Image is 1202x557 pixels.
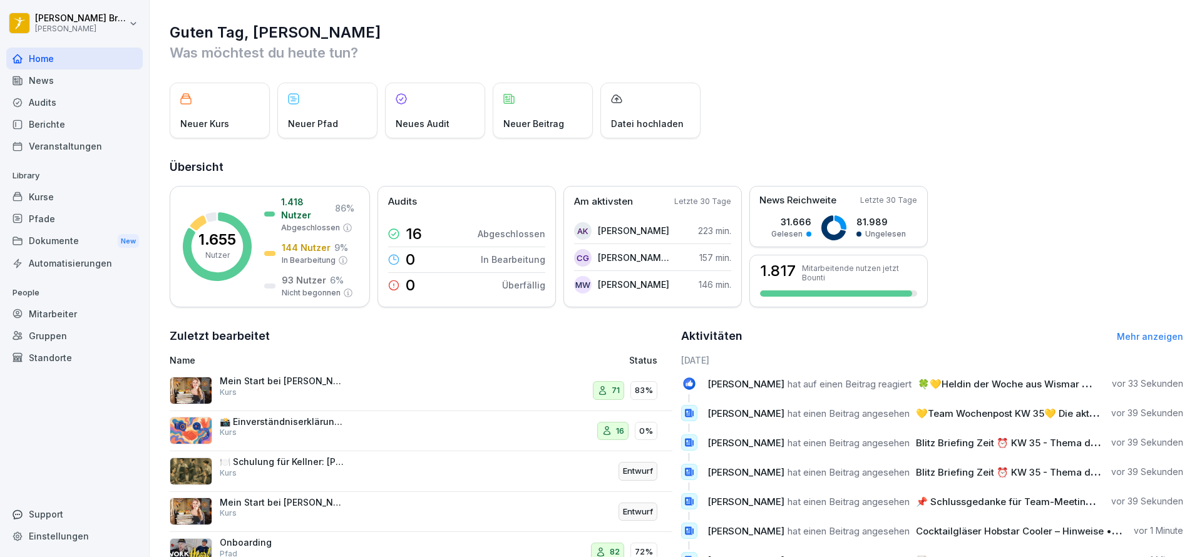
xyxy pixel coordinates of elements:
[35,13,126,24] p: [PERSON_NAME] Bremke
[788,407,910,419] span: hat einen Beitrag angesehen
[6,525,143,547] div: Einstellungen
[282,241,331,254] p: 144 Nutzer
[6,230,143,253] a: DokumenteNew
[170,492,672,533] a: Mein Start bei [PERSON_NAME] - PersonalfragebogenKursEntwurf
[707,466,784,478] span: [PERSON_NAME]
[574,249,592,267] div: CG
[1111,495,1183,508] p: vor 39 Sekunden
[629,354,657,367] p: Status
[865,228,906,240] p: Ungelesen
[406,227,422,242] p: 16
[574,276,592,294] div: MW
[406,252,415,267] p: 0
[170,451,672,492] a: 🍽️ Schulung für Kellner: [PERSON_NAME]KursEntwurf
[220,416,345,427] p: 📸 Einverständniserklärung für Foto- und Videonutzung
[205,250,230,261] p: Nutzer
[220,456,345,468] p: 🍽️ Schulung für Kellner: [PERSON_NAME]
[118,234,139,248] div: New
[1117,331,1183,342] a: Mehr anzeigen
[1111,407,1183,419] p: vor 39 Sekunden
[788,496,910,508] span: hat einen Beitrag angesehen
[699,251,731,264] p: 157 min.
[6,113,143,135] a: Berichte
[635,384,653,397] p: 83%
[170,377,212,404] img: aaay8cu0h1hwaqqp9269xjan.png
[623,465,653,478] p: Entwurf
[478,227,545,240] p: Abgeschlossen
[6,325,143,347] div: Gruppen
[282,255,336,266] p: In Bearbeitung
[170,370,672,411] a: Mein Start bei [PERSON_NAME] - PersonalfragebogenKurs7183%
[6,69,143,91] a: News
[1112,377,1183,390] p: vor 33 Sekunden
[574,195,633,209] p: Am aktivsten
[612,384,620,397] p: 71
[170,158,1183,176] h2: Übersicht
[1111,436,1183,449] p: vor 39 Sekunden
[170,43,1183,63] p: Was möchtest du heute tun?
[396,117,449,130] p: Neues Audit
[220,497,345,508] p: Mein Start bei [PERSON_NAME] - Personalfragebogen
[170,354,485,367] p: Name
[598,278,669,291] p: [PERSON_NAME]
[6,91,143,113] a: Audits
[788,466,910,478] span: hat einen Beitrag angesehen
[598,251,670,264] p: [PERSON_NAME] [PERSON_NAME]
[220,508,237,519] p: Kurs
[170,411,672,452] a: 📸 Einverständniserklärung für Foto- und VideonutzungKurs160%
[1134,524,1183,537] p: vor 1 Minute
[760,263,796,278] h3: 1.817
[802,263,917,282] p: Mitarbeitende nutzen jetzt Bounti
[220,387,237,398] p: Kurs
[707,525,784,537] span: [PERSON_NAME]
[35,24,126,33] p: [PERSON_NAME]
[681,354,1184,367] h6: [DATE]
[6,135,143,157] a: Veranstaltungen
[1111,466,1183,478] p: vor 39 Sekunden
[198,232,236,247] p: 1.655
[281,195,331,222] p: 1.418 Nutzer
[639,425,653,437] p: 0%
[681,327,742,345] h2: Aktivitäten
[6,252,143,274] div: Automatisierungen
[759,193,836,208] p: News Reichweite
[281,222,340,233] p: Abgeschlossen
[6,166,143,186] p: Library
[330,273,344,287] p: 6 %
[170,23,1183,43] h1: Guten Tag, [PERSON_NAME]
[6,208,143,230] a: Pfade
[334,241,348,254] p: 9 %
[335,202,354,215] p: 86 %
[6,186,143,208] a: Kurse
[598,224,669,237] p: [PERSON_NAME]
[481,253,545,266] p: In Bearbeitung
[502,278,545,292] p: Überfällig
[788,378,912,390] span: hat auf einen Beitrag reagiert
[170,327,672,345] h2: Zuletzt bearbeitet
[6,230,143,253] div: Dokumente
[220,427,237,438] p: Kurs
[282,287,341,299] p: Nicht begonnen
[916,437,1201,449] span: Blitz Briefing Zeit ⏰ KW 35 - Thema der Woche: Dips / Saucen
[220,376,345,387] p: Mein Start bei [PERSON_NAME] - Personalfragebogen
[6,303,143,325] a: Mitarbeiter
[611,117,684,130] p: Datei hochladen
[788,525,910,537] span: hat einen Beitrag angesehen
[503,117,564,130] p: Neuer Beitrag
[6,283,143,303] p: People
[406,278,415,293] p: 0
[771,215,811,228] p: 31.666
[707,437,784,449] span: [PERSON_NAME]
[6,347,143,369] a: Standorte
[574,222,592,240] div: AK
[707,378,784,390] span: [PERSON_NAME]
[623,506,653,518] p: Entwurf
[771,228,803,240] p: Gelesen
